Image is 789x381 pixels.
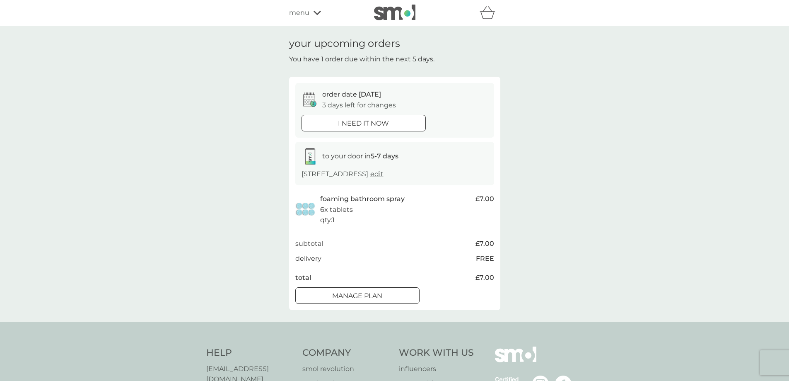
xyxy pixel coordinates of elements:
p: [STREET_ADDRESS] [302,169,384,180]
p: foaming bathroom spray [320,194,405,204]
p: 3 days left for changes [322,100,396,111]
span: to your door in [322,152,398,160]
img: smol [495,347,536,375]
strong: 5-7 days [371,152,398,160]
h4: Help [206,347,294,359]
p: FREE [476,253,494,264]
p: subtotal [295,238,323,249]
h4: Company [302,347,391,359]
a: influencers [399,364,474,374]
p: order date [322,89,381,100]
span: [DATE] [359,90,381,98]
p: qty : 1 [320,215,335,226]
span: £7.00 [475,272,494,283]
p: You have 1 order due within the next 5 days. [289,54,434,65]
a: edit [370,170,384,178]
p: 6x tablets [320,204,353,215]
h4: Work With Us [399,347,474,359]
img: smol [374,5,415,20]
span: £7.00 [475,238,494,249]
div: basket [480,5,500,21]
span: menu [289,7,309,18]
button: i need it now [302,115,426,131]
p: total [295,272,311,283]
a: smol revolution [302,364,391,374]
button: Manage plan [295,287,420,304]
span: £7.00 [475,194,494,204]
p: Manage plan [332,291,382,301]
p: i need it now [338,118,389,129]
p: delivery [295,253,321,264]
h1: your upcoming orders [289,38,400,50]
